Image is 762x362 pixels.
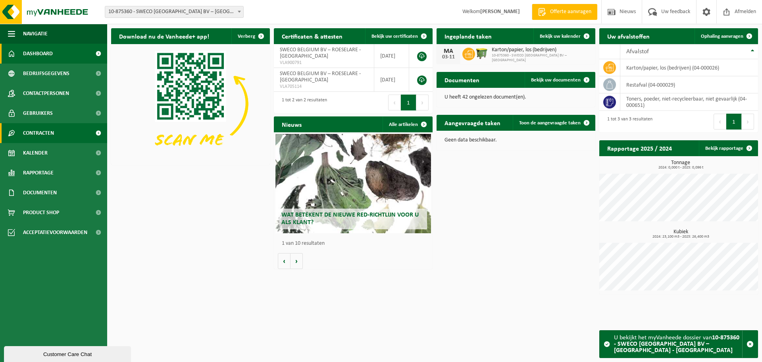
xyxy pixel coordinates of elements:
td: restafval (04-000029) [620,76,758,93]
h2: Ingeplande taken [437,28,500,44]
h2: Rapportage 2025 / 2024 [599,140,680,156]
span: Contactpersonen [23,83,69,103]
span: Bekijk uw certificaten [371,34,418,39]
span: Bedrijfsgegevens [23,64,69,83]
span: Acceptatievoorwaarden [23,223,87,242]
h3: Kubiek [603,229,758,239]
strong: [PERSON_NAME] [480,9,520,15]
span: 2024: 0,000 t - 2025: 0,096 t [603,166,758,170]
span: Karton/papier, los (bedrijven) [492,47,591,53]
strong: 10-875360 - SWECO [GEOGRAPHIC_DATA] BV – [GEOGRAPHIC_DATA] - [GEOGRAPHIC_DATA] [614,335,739,354]
p: 1 van 10 resultaten [282,241,429,246]
h3: Tonnage [603,160,758,170]
a: Wat betekent de nieuwe RED-richtlijn voor u als klant? [275,134,431,233]
span: Offerte aanvragen [548,8,593,16]
span: SWECO BELGIUM BV – ROESELARE - [GEOGRAPHIC_DATA] [280,47,361,59]
a: Bekijk uw documenten [525,72,595,88]
span: Navigatie [23,24,48,44]
button: Previous [714,114,726,130]
span: SWECO BELGIUM BV – ROESELARE - [GEOGRAPHIC_DATA] [280,71,361,83]
td: [DATE] [374,44,409,68]
button: Vorige [278,253,291,269]
h2: Certificaten & attesten [274,28,350,44]
span: Verberg [238,34,255,39]
div: MA [441,48,456,54]
span: Documenten [23,183,57,203]
div: 1 tot 2 van 2 resultaten [278,94,327,111]
div: U bekijkt het myVanheede dossier van [614,331,742,358]
button: Next [742,114,754,130]
img: WB-1100-HPE-GN-50 [475,46,489,60]
span: Bekijk uw documenten [531,77,581,83]
span: Ophaling aanvragen [701,34,743,39]
span: Product Shop [23,203,59,223]
span: 2024: 23,100 m3 - 2025: 26,400 m3 [603,235,758,239]
span: 10-875360 - SWECO BELGIUM BV – ROESELARE - ROESELARE [105,6,244,18]
span: Dashboard [23,44,53,64]
a: Bekijk uw kalender [533,28,595,44]
p: Geen data beschikbaar. [444,137,587,143]
span: Contracten [23,123,54,143]
a: Ophaling aanvragen [695,28,757,44]
td: toners, poeder, niet-recycleerbaar, niet gevaarlijk (04-000651) [620,93,758,111]
h2: Download nu de Vanheede+ app! [111,28,217,44]
a: Bekijk rapportage [699,140,757,156]
a: Alle artikelen [383,116,432,132]
h2: Aangevraagde taken [437,115,508,130]
span: VLA705114 [280,83,368,90]
button: Previous [388,95,401,110]
iframe: chat widget [4,345,133,362]
h2: Documenten [437,72,487,87]
td: [DATE] [374,68,409,92]
span: Kalender [23,143,48,163]
span: 10-875360 - SWECO [GEOGRAPHIC_DATA] BV – [GEOGRAPHIC_DATA] [492,53,591,63]
div: 1 tot 3 van 3 resultaten [603,113,652,130]
span: 10-875360 - SWECO BELGIUM BV – ROESELARE - ROESELARE [105,6,243,17]
span: Bekijk uw kalender [540,34,581,39]
span: VLA900791 [280,60,368,66]
span: Wat betekent de nieuwe RED-richtlijn voor u als klant? [281,212,419,226]
span: Rapportage [23,163,54,183]
button: 1 [726,114,742,130]
div: 03-11 [441,54,456,60]
a: Offerte aanvragen [532,4,597,20]
a: Toon de aangevraagde taken [513,115,595,131]
span: Toon de aangevraagde taken [519,120,581,126]
span: Afvalstof [626,48,649,55]
button: Verberg [231,28,269,44]
td: karton/papier, los (bedrijven) (04-000026) [620,59,758,76]
h2: Uw afvalstoffen [599,28,658,44]
span: Gebruikers [23,103,53,123]
button: Next [416,95,429,110]
button: 1 [401,95,416,110]
img: Download de VHEPlus App [111,44,270,163]
button: Volgende [291,253,303,269]
h2: Nieuws [274,116,310,132]
p: U heeft 42 ongelezen document(en). [444,95,587,100]
a: Bekijk uw certificaten [365,28,432,44]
